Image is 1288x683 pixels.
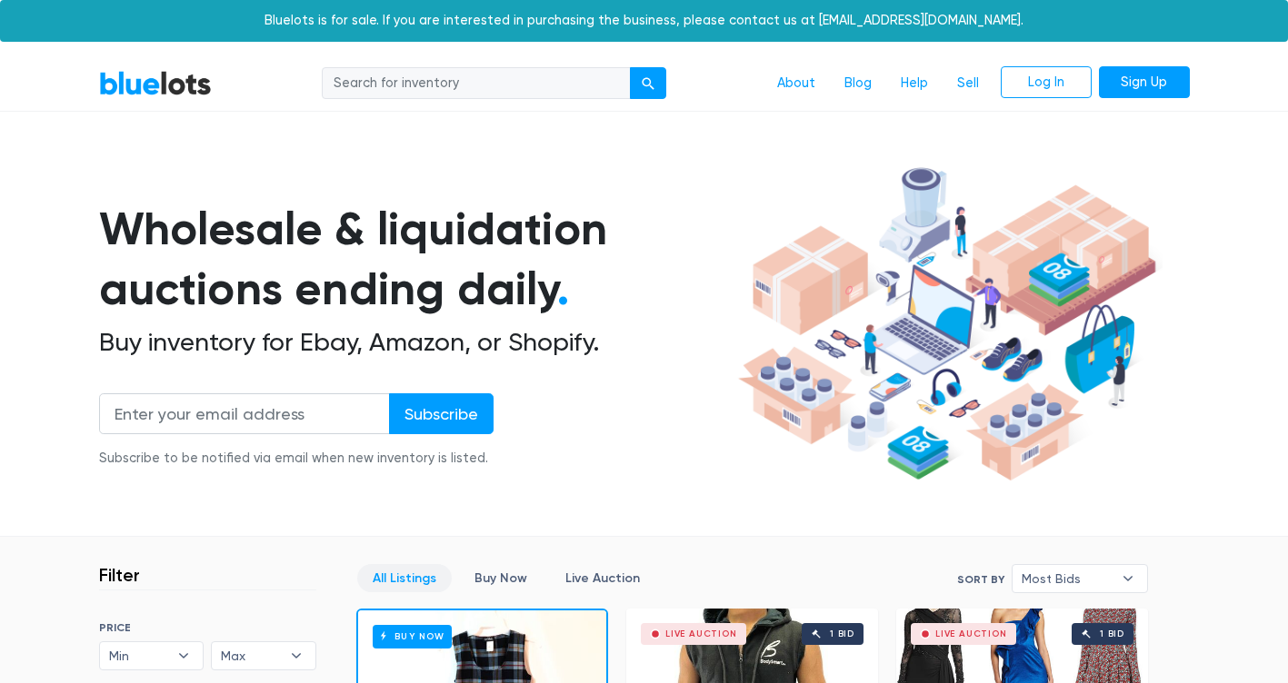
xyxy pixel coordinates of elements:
span: Max [221,642,281,669]
a: Help [886,66,943,101]
h3: Filter [99,564,140,586]
div: Subscribe to be notified via email when new inventory is listed. [99,449,494,469]
a: About [763,66,830,101]
span: . [557,262,569,316]
b: ▾ [1109,565,1147,592]
div: Live Auction [935,629,1007,638]
input: Enter your email address [99,393,390,434]
div: 1 bid [1100,629,1124,638]
img: hero-ee84e7d0318cb26816c560f6b4441b76977f77a177738b4e94f68c95b2b83dbb.png [732,159,1163,490]
label: Sort By [957,571,1004,588]
a: Live Auction [550,564,655,592]
span: Most Bids [1022,565,1113,592]
a: Blog [830,66,886,101]
h1: Wholesale & liquidation auctions ending daily [99,199,732,320]
a: Buy Now [459,564,543,592]
h2: Buy inventory for Ebay, Amazon, or Shopify. [99,327,732,358]
span: Min [109,642,169,669]
a: All Listings [357,564,452,592]
div: 1 bid [830,629,854,638]
b: ▾ [277,642,315,669]
input: Subscribe [389,393,494,434]
a: Sign Up [1099,66,1190,99]
h6: PRICE [99,621,316,634]
input: Search for inventory [322,67,631,100]
b: ▾ [165,642,203,669]
a: Sell [943,66,993,101]
a: BlueLots [99,70,212,96]
div: Live Auction [665,629,737,638]
a: Log In [1001,66,1092,99]
h6: Buy Now [373,625,452,648]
